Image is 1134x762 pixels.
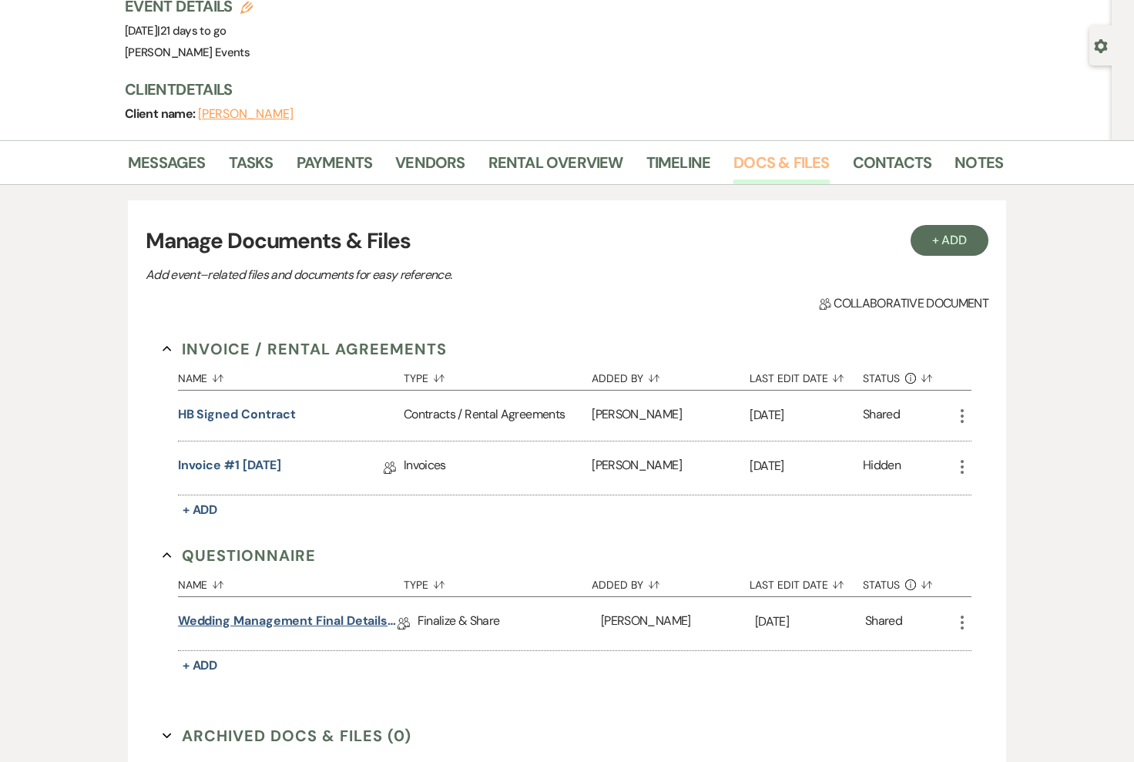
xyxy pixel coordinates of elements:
[863,567,953,596] button: Status
[592,391,750,441] div: [PERSON_NAME]
[755,612,865,632] p: [DATE]
[163,544,316,567] button: Questionnaire
[160,23,226,39] span: 21 days to go
[863,579,900,590] span: Status
[404,567,592,596] button: Type
[125,106,198,122] span: Client name:
[146,225,988,257] h3: Manage Documents & Files
[733,150,829,184] a: Docs & Files
[863,361,953,390] button: Status
[911,225,989,256] button: + Add
[750,456,863,476] p: [DATE]
[297,150,373,184] a: Payments
[750,361,863,390] button: Last Edit Date
[863,373,900,384] span: Status
[229,150,273,184] a: Tasks
[863,405,900,426] div: Shared
[183,657,218,673] span: + Add
[592,361,750,390] button: Added By
[488,150,623,184] a: Rental Overview
[750,567,863,596] button: Last Edit Date
[592,441,750,495] div: [PERSON_NAME]
[404,441,592,495] div: Invoices
[128,150,206,184] a: Messages
[601,597,755,650] div: [PERSON_NAME]
[646,150,711,184] a: Timeline
[863,456,901,480] div: Hidden
[853,150,932,184] a: Contacts
[178,612,398,636] a: Wedding Management Final Details Questionnaire
[183,502,218,518] span: + Add
[125,23,226,39] span: [DATE]
[404,391,592,441] div: Contracts / Rental Agreements
[178,567,404,596] button: Name
[418,597,601,650] div: Finalize & Share
[178,499,223,521] button: + Add
[157,23,226,39] span: |
[395,150,465,184] a: Vendors
[592,567,750,596] button: Added By
[125,79,988,100] h3: Client Details
[178,361,404,390] button: Name
[163,337,447,361] button: Invoice / Rental Agreements
[163,724,411,747] button: Archived Docs & Files (0)
[404,361,592,390] button: Type
[198,108,294,120] button: [PERSON_NAME]
[178,405,297,424] button: HB Signed Contract
[1094,38,1108,52] button: Open lead details
[865,612,902,636] div: Shared
[955,150,1003,184] a: Notes
[125,45,250,60] span: [PERSON_NAME] Events
[178,456,282,480] a: Invoice #1 [DATE]
[750,405,863,425] p: [DATE]
[819,294,988,313] span: Collaborative document
[178,655,223,676] button: + Add
[146,265,685,285] p: Add event–related files and documents for easy reference.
